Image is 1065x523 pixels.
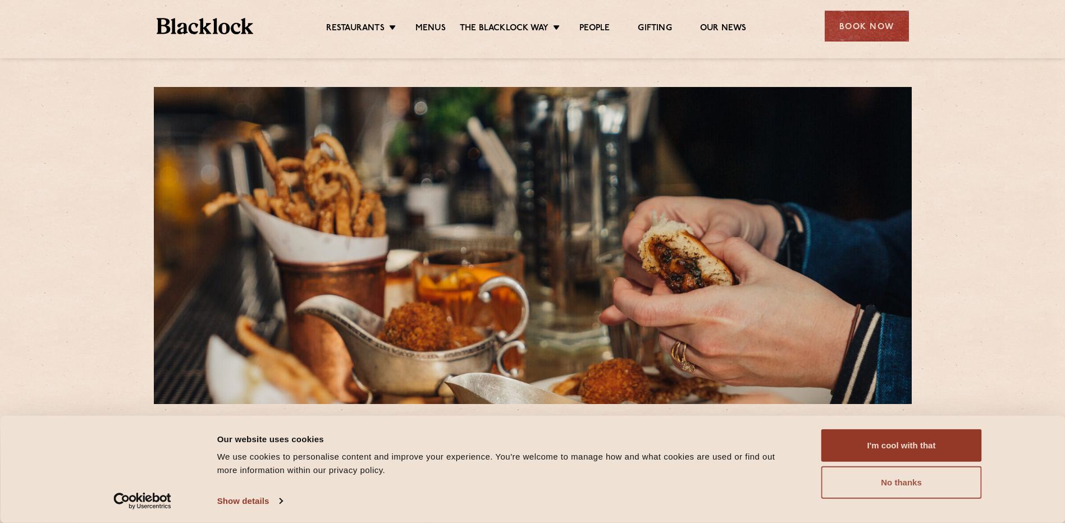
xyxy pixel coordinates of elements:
[460,23,549,35] a: The Blacklock Way
[415,23,446,35] a: Menus
[93,493,191,510] a: Usercentrics Cookiebot - opens in a new window
[579,23,610,35] a: People
[217,432,796,446] div: Our website uses cookies
[217,450,796,477] div: We use cookies to personalise content and improve your experience. You're welcome to manage how a...
[157,18,254,34] img: BL_Textured_Logo-footer-cropped.svg
[821,466,982,499] button: No thanks
[825,11,909,42] div: Book Now
[217,493,282,510] a: Show details
[326,23,385,35] a: Restaurants
[821,429,982,462] button: I'm cool with that
[638,23,671,35] a: Gifting
[700,23,747,35] a: Our News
